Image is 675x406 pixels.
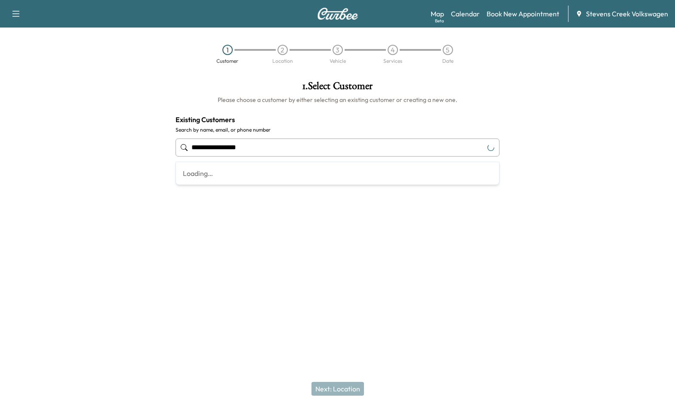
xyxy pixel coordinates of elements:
[443,45,453,55] div: 5
[388,45,398,55] div: 4
[586,9,668,19] span: Stevens Creek Volkswagen
[451,9,480,19] a: Calendar
[176,81,499,95] h1: 1 . Select Customer
[222,45,233,55] div: 1
[176,162,499,185] div: Loading…
[216,58,238,64] div: Customer
[487,9,559,19] a: Book New Appointment
[317,8,358,20] img: Curbee Logo
[333,45,343,55] div: 3
[176,95,499,104] h6: Please choose a customer by either selecting an existing customer or creating a new one.
[272,58,293,64] div: Location
[431,9,444,19] a: MapBeta
[383,58,402,64] div: Services
[176,114,499,125] h4: Existing Customers
[277,45,288,55] div: 2
[330,58,346,64] div: Vehicle
[176,126,499,133] label: Search by name, email, or phone number
[442,58,453,64] div: Date
[435,18,444,24] div: Beta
